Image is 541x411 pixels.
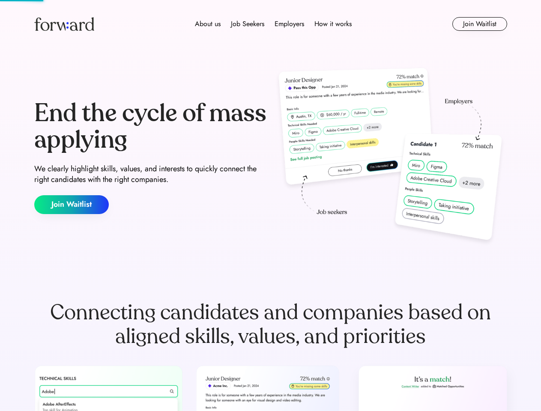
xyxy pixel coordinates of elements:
div: End the cycle of mass applying [34,100,267,153]
img: Forward logo [34,17,94,31]
div: About us [195,19,221,29]
div: We clearly highlight skills, values, and interests to quickly connect the right candidates with t... [34,164,267,185]
button: Join Waitlist [452,17,507,31]
div: How it works [314,19,352,29]
div: Job Seekers [231,19,264,29]
img: hero-image.png [274,65,507,249]
button: Join Waitlist [34,195,109,214]
div: Employers [275,19,304,29]
div: Connecting candidates and companies based on aligned skills, values, and priorities [34,301,507,348]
